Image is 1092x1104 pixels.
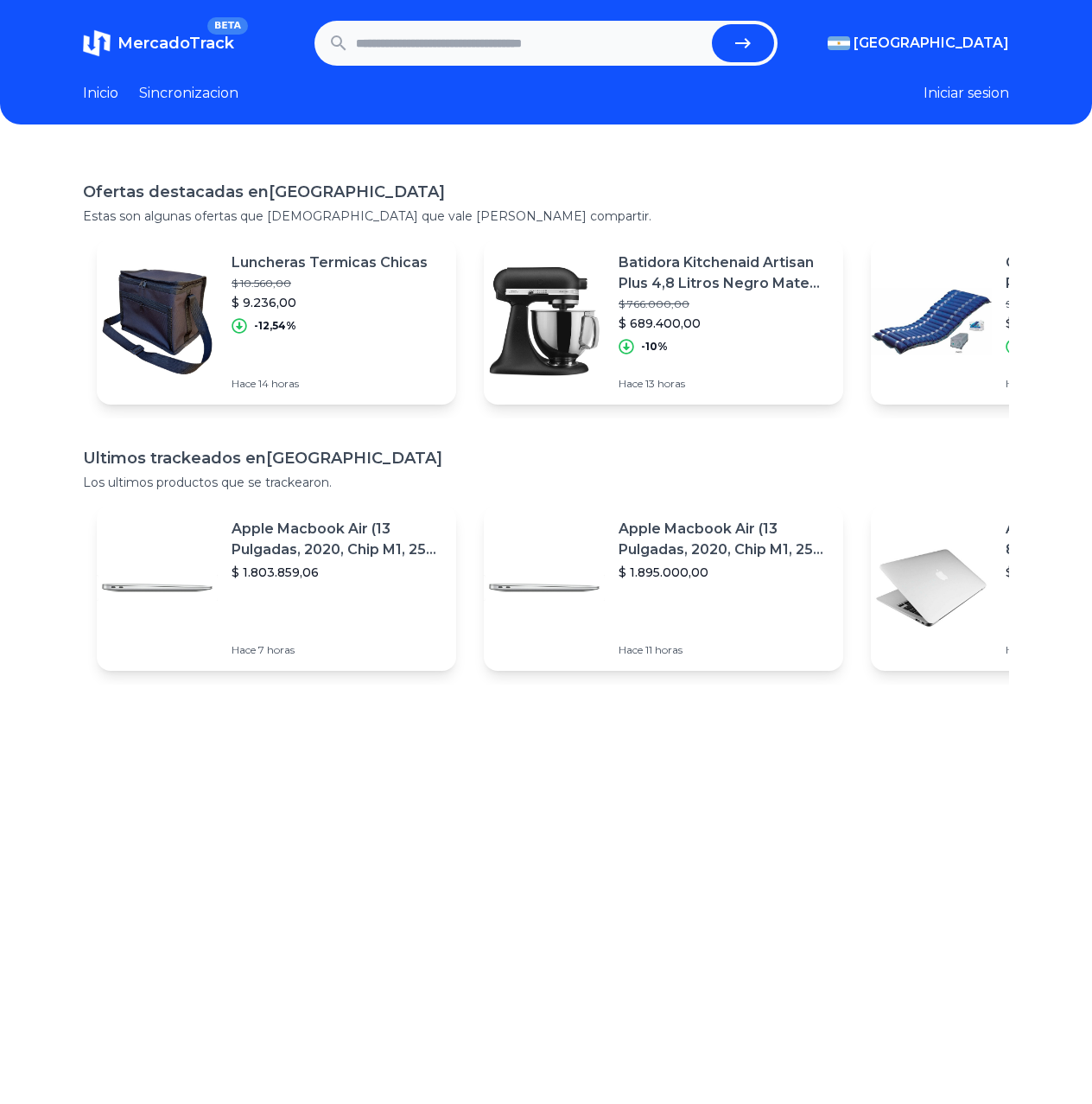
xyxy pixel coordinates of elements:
p: Estas son algunas ofertas que [DEMOGRAPHIC_DATA] que vale [PERSON_NAME] compartir. [83,207,1009,225]
p: Apple Macbook Air (13 Pulgadas, 2020, Chip M1, 256 Gb De Ssd, 8 Gb De Ram) - Plata [619,519,829,560]
a: Inicio [83,83,118,104]
p: $ 766.000,00 [619,297,829,311]
p: Hace 13 horas [619,377,829,391]
p: Batidora Kitchenaid Artisan Plus 4,8 Litros Negro Mate 175 [619,252,829,294]
p: -12,54% [254,319,296,333]
img: Featured image [97,527,218,648]
h1: Ofertas destacadas en [GEOGRAPHIC_DATA] [83,180,1009,204]
a: Featured imageApple Macbook Air (13 Pulgadas, 2020, Chip M1, 256 Gb De Ssd, 8 Gb De Ram) - Plata$... [484,505,843,671]
p: Apple Macbook Air (13 Pulgadas, 2020, Chip M1, 256 Gb De Ssd, 8 Gb De Ram) - Plata [232,519,442,560]
button: [GEOGRAPHIC_DATA] [828,33,1009,54]
a: MercadoTrackBETA [83,29,234,57]
p: Hace 14 horas [232,377,428,391]
p: Luncheras Termicas Chicas [232,252,428,273]
a: Featured imageLuncheras Termicas Chicas$ 10.560,00$ 9.236,00-12,54%Hace 14 horas [97,239,456,405]
h1: Ultimos trackeados en [GEOGRAPHIC_DATA] [83,446,1009,470]
p: $ 689.400,00 [619,315,829,332]
img: Featured image [871,261,992,382]
p: Hace 7 horas [232,643,442,657]
p: Hace 11 horas [619,643,829,657]
span: MercadoTrack [117,34,234,53]
img: Argentina [828,36,850,50]
a: Featured imageApple Macbook Air (13 Pulgadas, 2020, Chip M1, 256 Gb De Ssd, 8 Gb De Ram) - Plata$... [97,505,456,671]
img: MercadoTrack [83,29,111,57]
a: Sincronizacion [139,83,238,104]
p: $ 1.803.859,06 [232,564,442,581]
p: $ 1.895.000,00 [619,564,829,581]
p: $ 9.236,00 [232,294,428,311]
a: Featured imageBatidora Kitchenaid Artisan Plus 4,8 Litros Negro Mate 175$ 766.000,00$ 689.400,00-... [484,239,843,405]
span: BETA [207,17,248,35]
p: $ 10.560,00 [232,277,428,290]
img: Featured image [484,527,605,648]
img: Featured image [484,261,605,382]
p: Los ultimos productos que se trackearon. [83,474,1009,491]
p: -10% [641,340,668,354]
button: Iniciar sesion [924,83,1009,104]
img: Featured image [871,527,992,648]
img: Featured image [97,261,218,382]
span: [GEOGRAPHIC_DATA] [854,33,1009,54]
